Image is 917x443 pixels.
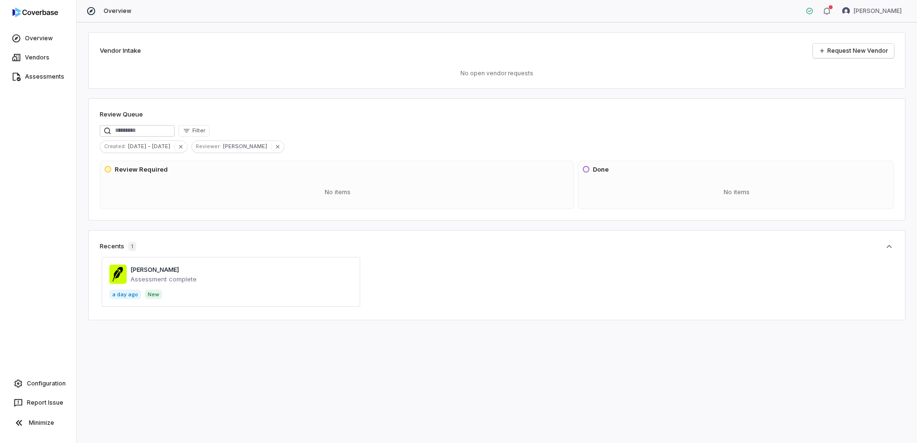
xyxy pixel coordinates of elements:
h3: Review Required [115,165,168,175]
img: Angela Anderson avatar [842,7,850,15]
span: [PERSON_NAME] [223,142,271,151]
div: Recents [100,242,136,251]
h3: Done [593,165,609,175]
div: No items [582,180,892,205]
a: Overview [2,30,74,47]
button: Minimize [4,413,72,432]
a: Configuration [4,375,72,392]
span: [PERSON_NAME] [854,7,902,15]
h2: Vendor Intake [100,46,141,56]
a: [PERSON_NAME] [130,266,179,273]
a: Assessments [2,68,74,85]
button: Angela Anderson avatar[PERSON_NAME] [836,4,907,18]
h1: Review Queue [100,110,143,119]
a: Vendors [2,49,74,66]
span: Created : [100,142,128,151]
div: No items [104,180,572,205]
span: Overview [104,7,131,15]
button: Report Issue [4,394,72,411]
img: logo-D7KZi-bG.svg [12,8,58,17]
span: Reviewer : [192,142,223,151]
span: [DATE] - [DATE] [128,142,174,151]
button: Recents1 [100,242,894,251]
a: Request New Vendor [813,44,894,58]
p: No open vendor requests [100,70,894,77]
button: Filter [178,125,210,137]
span: Filter [192,127,205,134]
span: 1 [128,242,136,251]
